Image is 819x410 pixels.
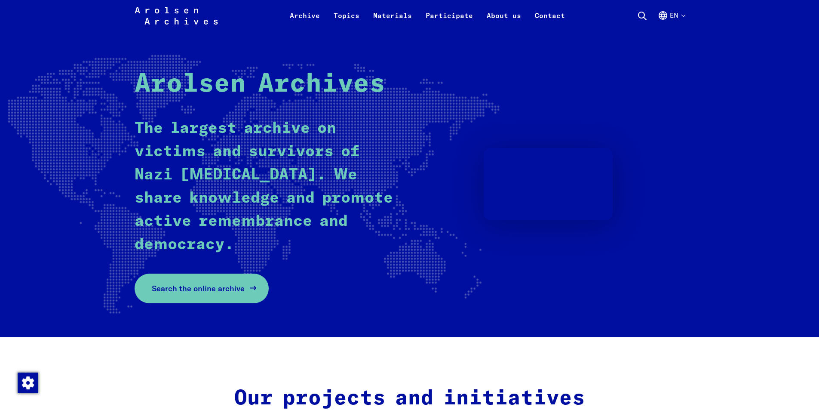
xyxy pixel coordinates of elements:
[419,10,480,31] a: Participate
[152,283,245,294] span: Search the online archive
[135,274,269,303] a: Search the online archive
[480,10,528,31] a: About us
[283,5,572,26] nav: Primary
[528,10,572,31] a: Contact
[366,10,419,31] a: Materials
[658,10,685,31] button: English, language selection
[327,10,366,31] a: Topics
[18,373,38,393] img: Change consent
[135,71,385,97] strong: Arolsen Archives
[135,117,395,256] p: The largest archive on victims and survivors of Nazi [MEDICAL_DATA]. We share knowledge and promo...
[17,372,38,393] div: Change consent
[283,10,327,31] a: Archive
